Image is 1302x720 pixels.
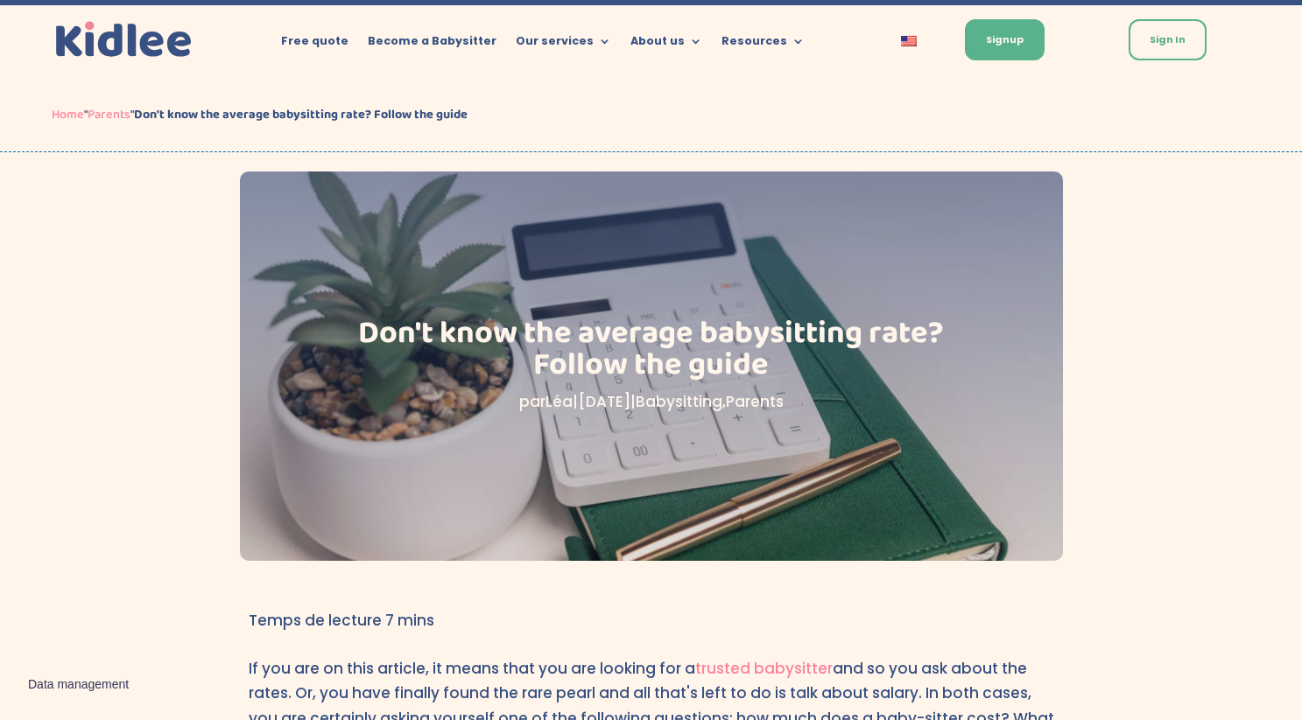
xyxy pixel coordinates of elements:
span: [DATE] [578,391,630,412]
a: Parents [726,391,784,412]
a: Home [52,104,84,125]
span: Data management [28,677,129,693]
p: par | | , [327,389,975,415]
h1: Don't know the average babysitting rate? Follow the guide [327,318,975,389]
button: Data management [18,667,139,703]
a: Léa [545,391,573,412]
a: Resources [721,35,805,54]
a: About us [630,35,702,54]
img: logo_kidlee_blue [52,17,195,62]
a: Our services [516,35,611,54]
a: Parents [88,104,130,125]
a: Signup [965,19,1045,60]
a: trusted babysitter [695,658,833,679]
a: Babysitting [636,391,722,412]
a: Become a Babysitter [368,35,496,54]
span: " " [52,104,468,125]
strong: Don't know the average babysitting rate? Follow the guide [134,104,468,125]
img: English [901,36,917,46]
a: Free quote [281,35,348,54]
a: Sign In [1129,19,1207,60]
a: Kidlee Logo [52,17,195,62]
